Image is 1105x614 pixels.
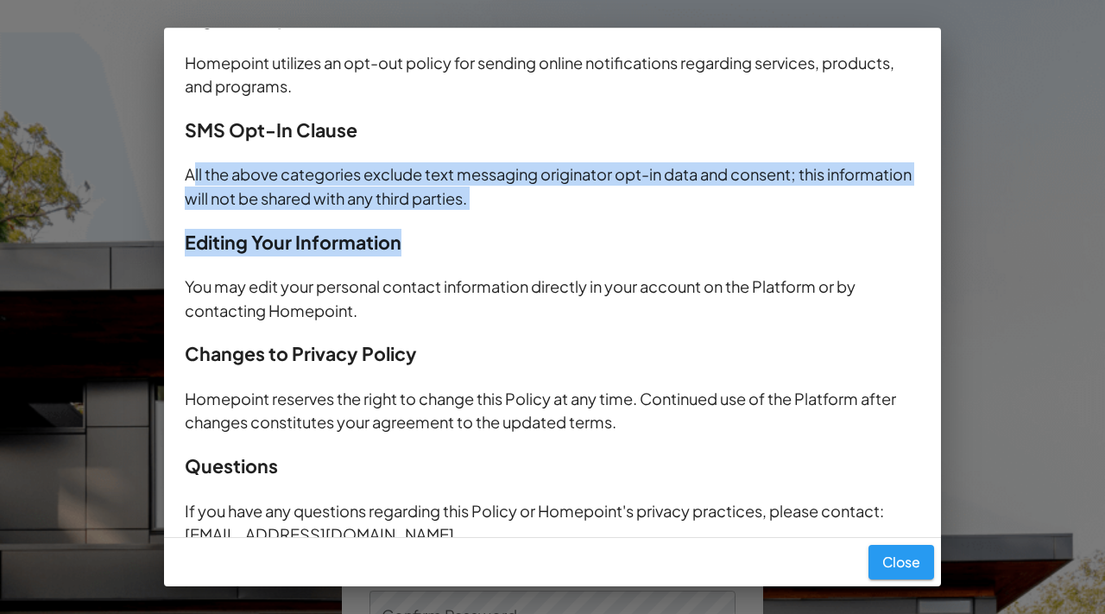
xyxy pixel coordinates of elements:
[868,545,934,579] button: Close
[185,275,920,322] p: You may edit your personal contact information directly in your account on the Platform or by con...
[185,229,920,256] h3: Editing Your Information
[185,117,920,144] h3: SMS Opt-In Clause
[185,51,920,98] p: Homepoint utilizes an opt-out policy for sending online notifications regarding services, product...
[185,162,920,210] p: All the above categories exclude text messaging originator opt-in data and consent; this informat...
[185,340,920,368] h3: Changes to Privacy Policy
[185,499,920,547] p: If you have any questions regarding this Policy or Homepoint's privacy practices, please contact:...
[185,387,920,434] p: Homepoint reserves the right to change this Policy at any time. Continued use of the Platform aft...
[185,453,920,480] h3: Questions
